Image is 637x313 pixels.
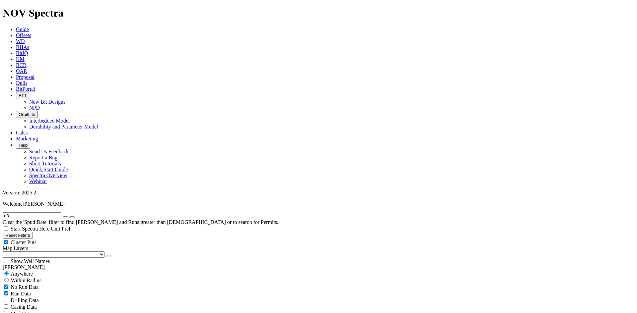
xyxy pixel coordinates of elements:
[4,226,8,231] input: Start Spectra Here
[3,7,634,19] h1: NOV Spectra
[11,258,50,264] span: Show Well Names
[16,86,35,92] a: BitPortal
[16,80,28,86] a: Dulls
[29,155,57,160] a: Report a Bug
[11,278,41,283] span: Within Radius
[29,173,67,178] a: Spectra Overview
[19,112,35,117] span: OrbitLite
[16,136,38,141] a: Marketing
[29,161,61,166] a: Short Tutorials
[11,239,36,245] span: Cluster Pins
[16,50,28,56] a: BitIQ
[16,38,25,44] a: WD
[3,190,634,196] div: Version: 2025.2
[3,212,61,219] input: Search
[29,124,98,130] a: Durability and Parameter Model
[16,62,27,68] a: BCR
[29,179,47,184] a: Webinar
[11,226,49,232] span: Start Spectra Here
[29,105,40,111] a: NPD
[3,232,33,239] button: Reset Filters
[11,304,37,310] span: Casing Data
[11,297,39,303] span: Drilling Data
[11,271,33,277] span: Anywhere
[29,118,70,124] a: Interbedded Model
[29,167,68,172] a: Quick Start Guide
[16,32,31,38] a: Offsets
[3,264,634,270] div: [PERSON_NAME]
[16,68,27,74] a: OAR
[16,44,29,50] a: BHAs
[19,93,27,98] span: FTT
[19,143,28,148] span: Help
[16,130,28,135] a: Calcs
[16,26,29,32] a: Guide
[23,201,65,207] span: [PERSON_NAME]
[3,201,634,207] p: Welcome
[29,149,69,154] a: Send Us Feedback
[16,74,35,80] a: Proposal
[29,99,65,105] a: New Bit Designs
[11,291,31,296] span: Run Data
[16,111,38,118] button: OrbitLite
[16,56,25,62] a: KM
[16,142,30,149] button: Help
[3,245,28,251] span: Map Layers
[51,226,70,232] span: Unit Pref
[16,92,29,99] button: FTT
[11,284,38,290] span: No Run Data
[3,219,278,225] span: Clear the 'Spud Date' filter to find [PERSON_NAME] and Runs greater than [DEMOGRAPHIC_DATA] or to...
